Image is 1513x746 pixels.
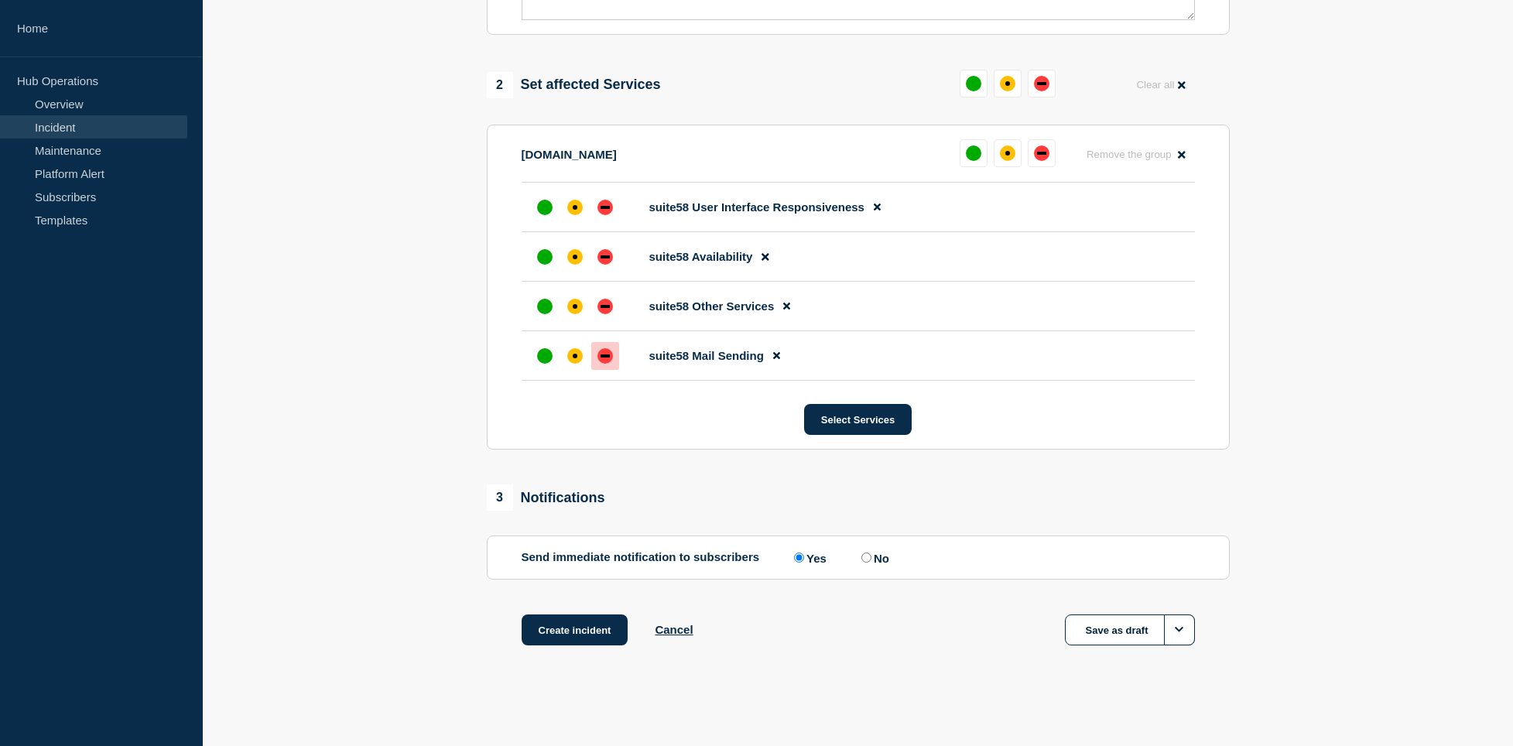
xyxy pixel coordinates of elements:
button: Cancel [655,623,693,636]
button: affected [994,70,1022,98]
button: Save as draft [1065,614,1195,645]
div: up [537,200,553,215]
button: down [1028,70,1056,98]
span: suite58 User Interface Responsiveness [649,200,864,214]
p: Send immediate notification to subscribers [522,550,760,565]
div: Notifications [487,484,605,511]
button: Remove the group [1077,139,1195,169]
button: Select Services [804,404,912,435]
button: Options [1164,614,1195,645]
div: up [537,249,553,265]
div: affected [567,348,583,364]
div: up [966,76,981,91]
div: up [537,348,553,364]
div: affected [567,249,583,265]
div: Send immediate notification to subscribers [522,550,1195,565]
button: Create incident [522,614,628,645]
p: [DOMAIN_NAME] [522,148,617,161]
div: down [1034,145,1049,161]
span: Remove the group [1087,149,1172,160]
span: suite58 Other Services [649,299,775,313]
div: affected [1000,76,1015,91]
span: 2 [487,72,513,98]
label: No [857,550,889,565]
span: suite58 Mail Sending [649,349,764,362]
div: up [966,145,981,161]
div: down [597,200,613,215]
button: down [1028,139,1056,167]
span: 3 [487,484,513,511]
div: down [597,249,613,265]
div: Set affected Services [487,72,661,98]
div: affected [567,200,583,215]
div: down [597,299,613,314]
button: Clear all [1127,70,1194,100]
span: suite58 Availability [649,250,753,263]
button: affected [994,139,1022,167]
div: affected [567,299,583,314]
div: up [537,299,553,314]
div: down [1034,76,1049,91]
label: Yes [790,550,827,565]
button: up [960,70,988,98]
button: up [960,139,988,167]
div: down [597,348,613,364]
input: No [861,553,871,563]
input: Yes [794,553,804,563]
div: affected [1000,145,1015,161]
